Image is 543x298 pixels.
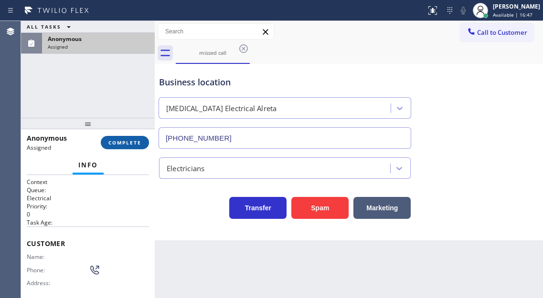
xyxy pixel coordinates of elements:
span: Customer [27,239,149,248]
div: [MEDICAL_DATA] Electrical Alreta [166,103,277,114]
span: Info [78,161,98,169]
p: 0 [27,210,149,218]
span: Name: [27,253,52,260]
span: ALL TASKS [27,23,61,30]
button: Transfer [229,197,287,219]
button: Call to Customer [460,23,533,41]
h1: Context [27,178,149,186]
h2: Priority: [27,202,149,210]
button: COMPLETE [101,136,149,149]
span: Phone: [27,267,48,274]
button: ALL TASKS [21,21,80,32]
div: Electricians [167,163,204,174]
h2: Task Age: [27,218,149,226]
span: Address: [27,279,52,287]
span: Assigned [48,43,68,50]
div: missed call [177,49,249,56]
p: Electrical [27,194,149,202]
button: Spam [291,197,349,219]
input: Search [158,24,274,39]
button: Marketing [353,197,411,219]
span: COMPLETE [108,139,141,146]
h2: Queue: [27,186,149,194]
button: Mute [457,4,470,17]
span: Available | 16:47 [493,11,532,18]
button: Info [73,156,104,175]
span: Anonymous [27,134,67,143]
span: Call to Customer [477,28,527,37]
div: [PERSON_NAME] [493,2,540,10]
input: Phone Number [159,127,411,149]
span: Anonymous [48,35,82,43]
div: Business location [159,76,411,89]
span: Assigned [27,144,51,152]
